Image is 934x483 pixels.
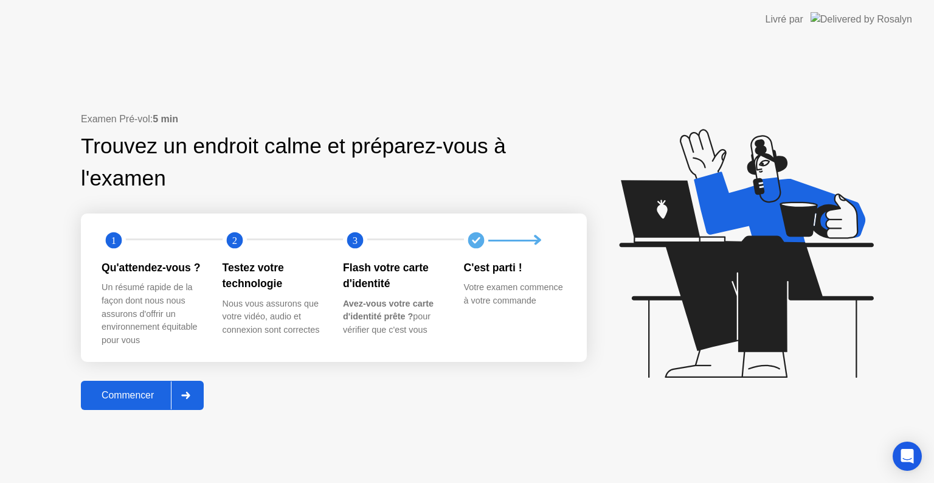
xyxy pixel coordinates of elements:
[102,260,203,276] div: Qu'attendez-vous ?
[153,114,178,124] b: 5 min
[893,442,922,471] div: Open Intercom Messenger
[223,297,324,337] div: Nous vous assurons que votre vidéo, audio et connexion sont correctes
[464,281,566,307] div: Votre examen commence à votre commande
[343,297,445,337] div: pour vérifier que c'est vous
[464,260,566,276] div: C'est parti !
[81,381,204,410] button: Commencer
[102,281,203,347] div: Un résumé rapide de la façon dont nous nous assurons d'offrir un environnement équitable pour vous
[81,130,510,195] div: Trouvez un endroit calme et préparez-vous à l'examen
[343,299,434,322] b: Avez-vous votre carte d'identité prête ?
[81,112,587,127] div: Examen Pré-vol:
[111,235,116,246] text: 1
[232,235,237,246] text: 2
[85,390,171,401] div: Commencer
[223,260,324,292] div: Testez votre technologie
[766,12,803,27] div: Livré par
[343,260,445,292] div: Flash votre carte d'identité
[811,12,912,26] img: Delivered by Rosalyn
[353,235,358,246] text: 3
